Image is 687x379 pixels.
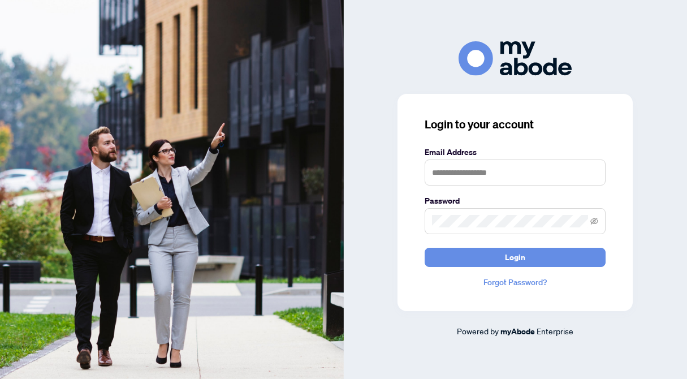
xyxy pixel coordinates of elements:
a: Forgot Password? [425,276,606,288]
span: Enterprise [537,326,573,336]
span: eye-invisible [590,217,598,225]
a: myAbode [500,325,535,338]
img: ma-logo [459,41,572,76]
span: Login [505,248,525,266]
h3: Login to your account [425,117,606,132]
label: Email Address [425,146,606,158]
label: Password [425,195,606,207]
button: Login [425,248,606,267]
span: Powered by [457,326,499,336]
